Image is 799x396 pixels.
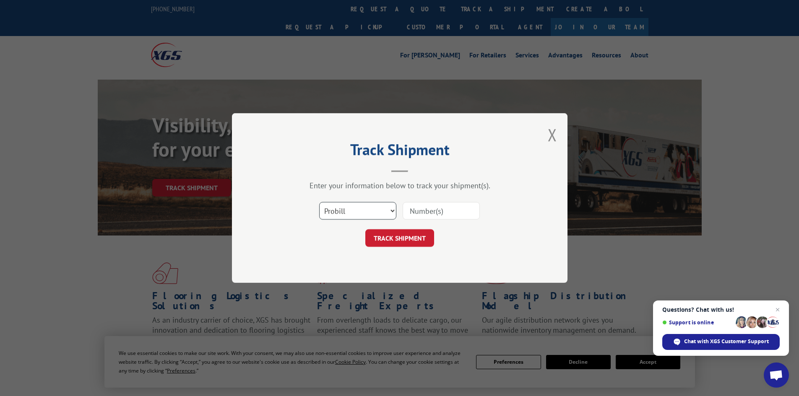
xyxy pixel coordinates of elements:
[662,319,733,326] span: Support is online
[773,305,783,315] span: Close chat
[662,306,780,313] span: Questions? Chat with us!
[548,124,557,146] button: Close modal
[684,338,769,345] span: Chat with XGS Customer Support
[365,229,434,247] button: TRACK SHIPMENT
[662,334,780,350] div: Chat with XGS Customer Support
[403,202,480,220] input: Number(s)
[764,362,789,388] div: Open chat
[274,181,526,190] div: Enter your information below to track your shipment(s).
[274,144,526,160] h2: Track Shipment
